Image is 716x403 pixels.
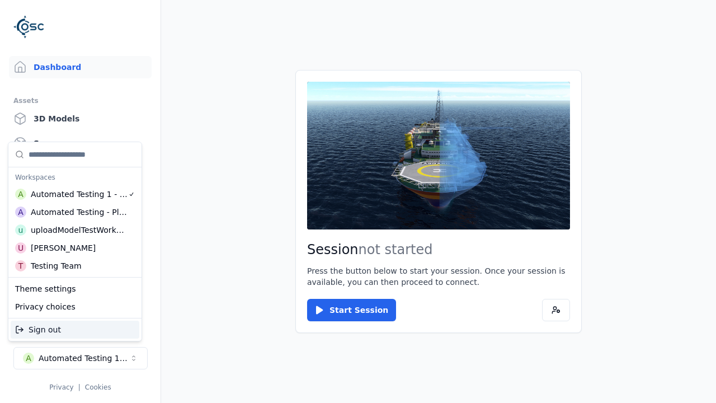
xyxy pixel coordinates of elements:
div: Suggestions [8,318,142,341]
div: Sign out [11,321,139,339]
div: uploadModelTestWorkspace [31,224,127,236]
div: u [15,224,26,236]
div: Suggestions [8,278,142,318]
div: Automated Testing 1 - Playwright [31,189,128,200]
div: A [15,207,26,218]
div: Workspaces [11,170,139,185]
div: T [15,260,26,271]
div: Automated Testing - Playwright [31,207,128,218]
div: U [15,242,26,254]
div: Testing Team [31,260,82,271]
div: A [15,189,26,200]
div: Privacy choices [11,298,139,316]
div: Theme settings [11,280,139,298]
div: [PERSON_NAME] [31,242,96,254]
div: Suggestions [8,142,142,277]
